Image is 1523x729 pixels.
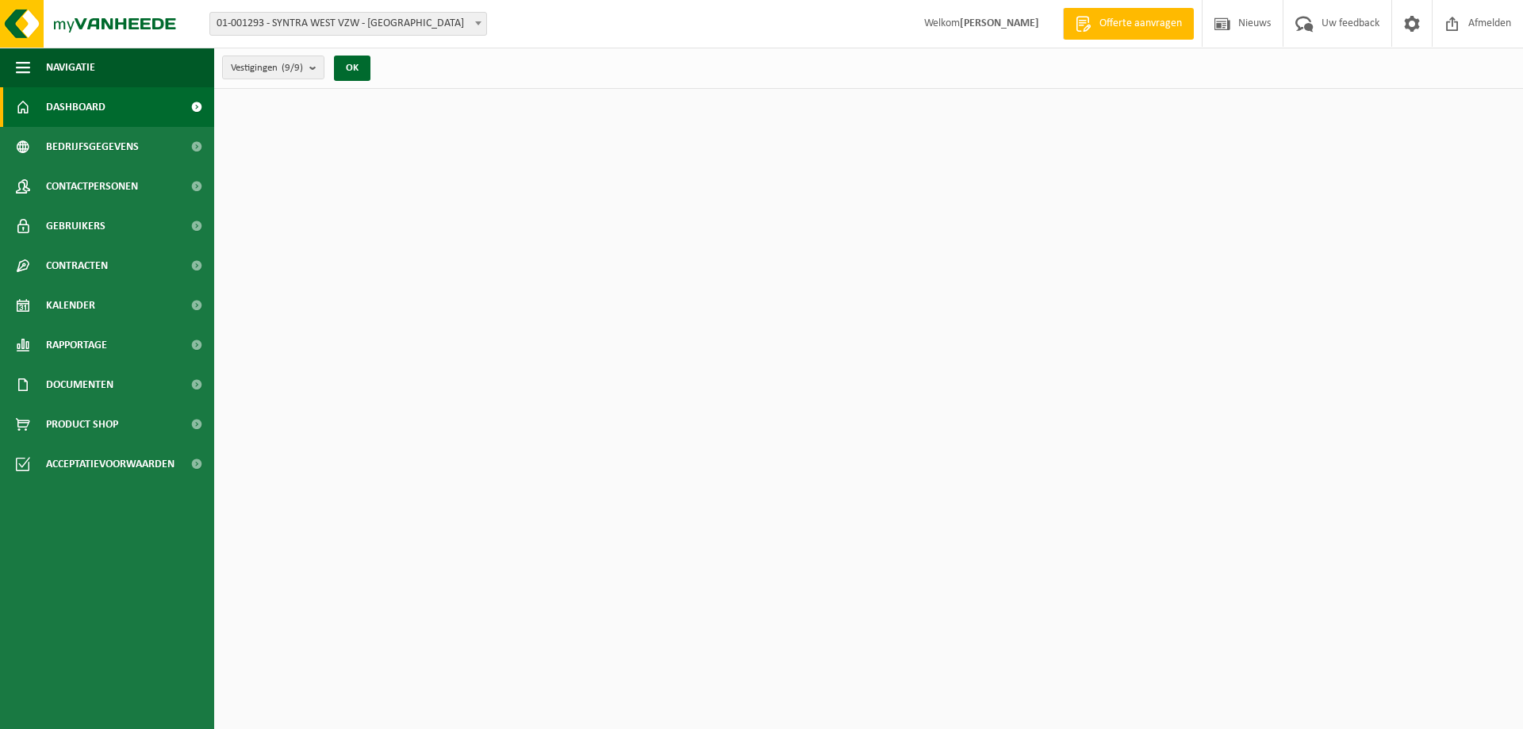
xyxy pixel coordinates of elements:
span: Navigatie [46,48,95,87]
button: Vestigingen(9/9) [222,56,324,79]
span: Vestigingen [231,56,303,80]
span: Gebruikers [46,206,105,246]
span: Documenten [46,365,113,405]
span: 01-001293 - SYNTRA WEST VZW - SINT-MICHIELS [209,12,487,36]
count: (9/9) [282,63,303,73]
span: Contactpersonen [46,167,138,206]
span: Kalender [46,286,95,325]
span: Offerte aanvragen [1095,16,1186,32]
span: Acceptatievoorwaarden [46,444,175,484]
span: 01-001293 - SYNTRA WEST VZW - SINT-MICHIELS [210,13,486,35]
span: Contracten [46,246,108,286]
span: Rapportage [46,325,107,365]
a: Offerte aanvragen [1063,8,1194,40]
span: Bedrijfsgegevens [46,127,139,167]
span: Product Shop [46,405,118,444]
strong: [PERSON_NAME] [960,17,1039,29]
span: Dashboard [46,87,105,127]
button: OK [334,56,370,81]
